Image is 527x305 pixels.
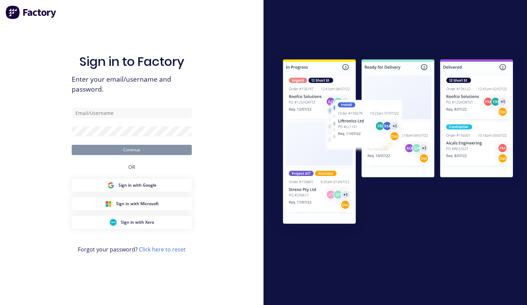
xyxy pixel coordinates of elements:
img: Sign in [269,47,527,239]
img: Factory [5,5,57,19]
img: Xero Sign in [110,219,117,226]
span: Enter your email/username and password. [72,74,192,94]
span: Sign in with Microsoft [116,201,159,207]
a: Click here to reset [139,246,186,253]
input: Email/Username [72,108,192,118]
button: Continue [72,145,192,155]
button: Xero Sign inSign in with Xero [72,216,192,229]
img: Microsoft Sign in [105,200,112,207]
button: Google Sign inSign in with Google [72,179,192,192]
h1: Sign in to Factory [79,54,184,69]
span: Sign in with Xero [121,219,154,225]
div: OR [128,155,135,179]
img: Google Sign in [107,182,114,189]
span: Forgot your password? [78,245,186,254]
span: Sign in with Google [118,182,156,188]
button: Microsoft Sign inSign in with Microsoft [72,197,192,210]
